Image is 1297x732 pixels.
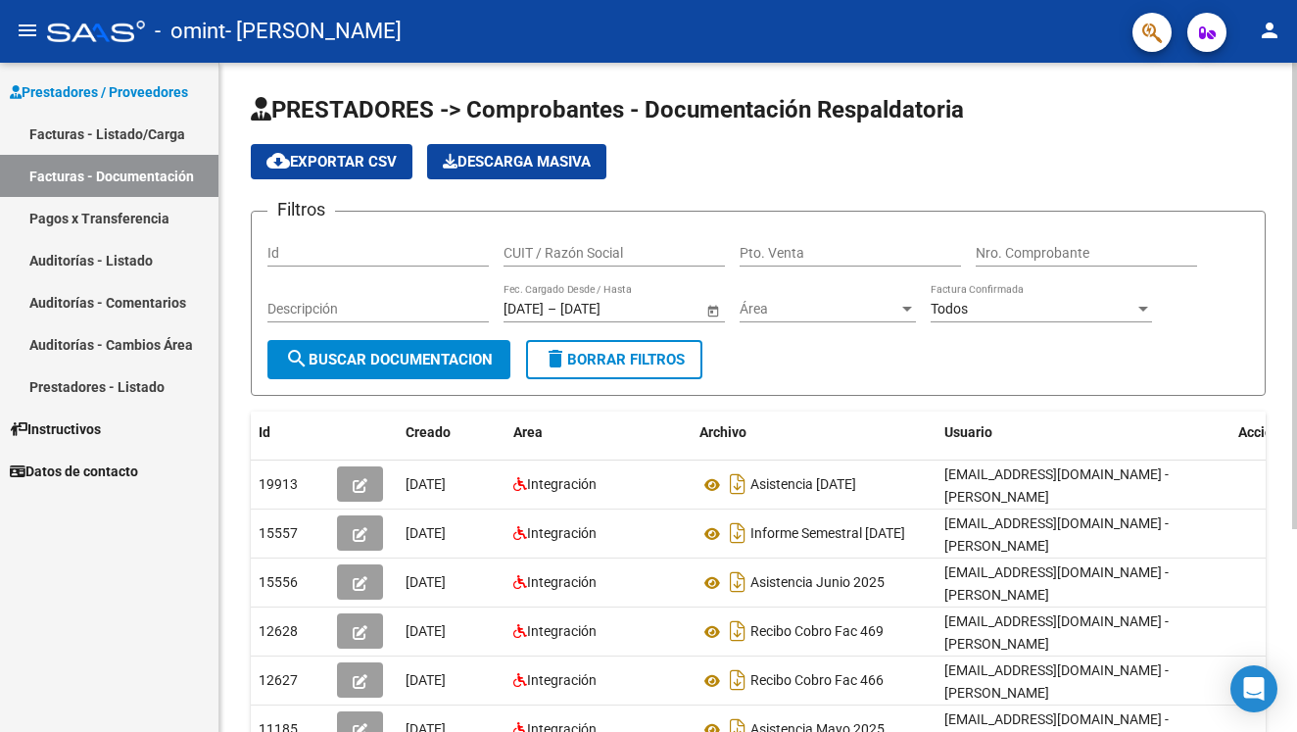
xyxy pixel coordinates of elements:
button: Open calendar [702,300,723,320]
button: Exportar CSV [251,144,412,179]
i: Descargar documento [725,517,750,549]
span: [EMAIL_ADDRESS][DOMAIN_NAME] - [PERSON_NAME] [944,564,1169,603]
span: Prestadores / Proveedores [10,81,188,103]
span: Archivo [699,424,746,440]
span: Area [513,424,543,440]
mat-icon: menu [16,19,39,42]
span: 12627 [259,672,298,688]
datatable-header-cell: Area [505,412,692,454]
span: [DATE] [406,525,446,541]
datatable-header-cell: Archivo [692,412,937,454]
span: Asistencia Junio 2025 [750,575,885,591]
span: Acción [1238,424,1280,440]
span: [DATE] [406,574,446,590]
i: Descargar documento [725,615,750,647]
span: Usuario [944,424,992,440]
span: - omint [155,10,225,53]
mat-icon: cloud_download [266,149,290,172]
div: Open Intercom Messenger [1230,665,1277,712]
span: Asistencia [DATE] [750,477,856,493]
button: Buscar Documentacion [267,340,510,379]
span: [EMAIL_ADDRESS][DOMAIN_NAME] - [PERSON_NAME] [944,662,1169,701]
span: [EMAIL_ADDRESS][DOMAIN_NAME] - [PERSON_NAME] [944,466,1169,505]
span: Área [740,301,898,317]
button: Descarga Masiva [427,144,606,179]
span: Todos [931,301,968,317]
i: Descargar documento [725,664,750,696]
span: – [548,301,556,317]
span: Exportar CSV [266,153,397,171]
span: Borrar Filtros [544,351,685,368]
span: Creado [406,424,451,440]
span: Recibo Cobro Fac 469 [750,624,884,640]
span: Buscar Documentacion [285,351,493,368]
mat-icon: search [285,347,309,370]
span: Integración [527,476,597,492]
app-download-masive: Descarga masiva de comprobantes (adjuntos) [427,144,606,179]
span: Descarga Masiva [443,153,591,171]
datatable-header-cell: Usuario [937,412,1230,454]
span: [DATE] [406,623,446,639]
mat-icon: delete [544,347,567,370]
button: Borrar Filtros [526,340,702,379]
span: Datos de contacto [10,461,138,482]
input: Start date [504,301,544,317]
h3: Filtros [267,196,335,223]
datatable-header-cell: Id [251,412,329,454]
span: Integración [527,623,597,639]
span: [EMAIL_ADDRESS][DOMAIN_NAME] - [PERSON_NAME] [944,613,1169,652]
datatable-header-cell: Creado [398,412,505,454]
span: [EMAIL_ADDRESS][DOMAIN_NAME] - [PERSON_NAME] [944,515,1169,554]
span: - [PERSON_NAME] [225,10,402,53]
span: [DATE] [406,476,446,492]
span: PRESTADORES -> Comprobantes - Documentación Respaldatoria [251,96,964,123]
span: 15556 [259,574,298,590]
span: Id [259,424,270,440]
span: Informe Semestral [DATE] [750,526,905,542]
span: [DATE] [406,672,446,688]
i: Descargar documento [725,468,750,500]
span: Instructivos [10,418,101,440]
input: End date [560,301,656,317]
span: Recibo Cobro Fac 466 [750,673,884,689]
span: Integración [527,525,597,541]
span: Integración [527,574,597,590]
span: 19913 [259,476,298,492]
i: Descargar documento [725,566,750,598]
span: 12628 [259,623,298,639]
span: Integración [527,672,597,688]
mat-icon: person [1258,19,1281,42]
span: 15557 [259,525,298,541]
